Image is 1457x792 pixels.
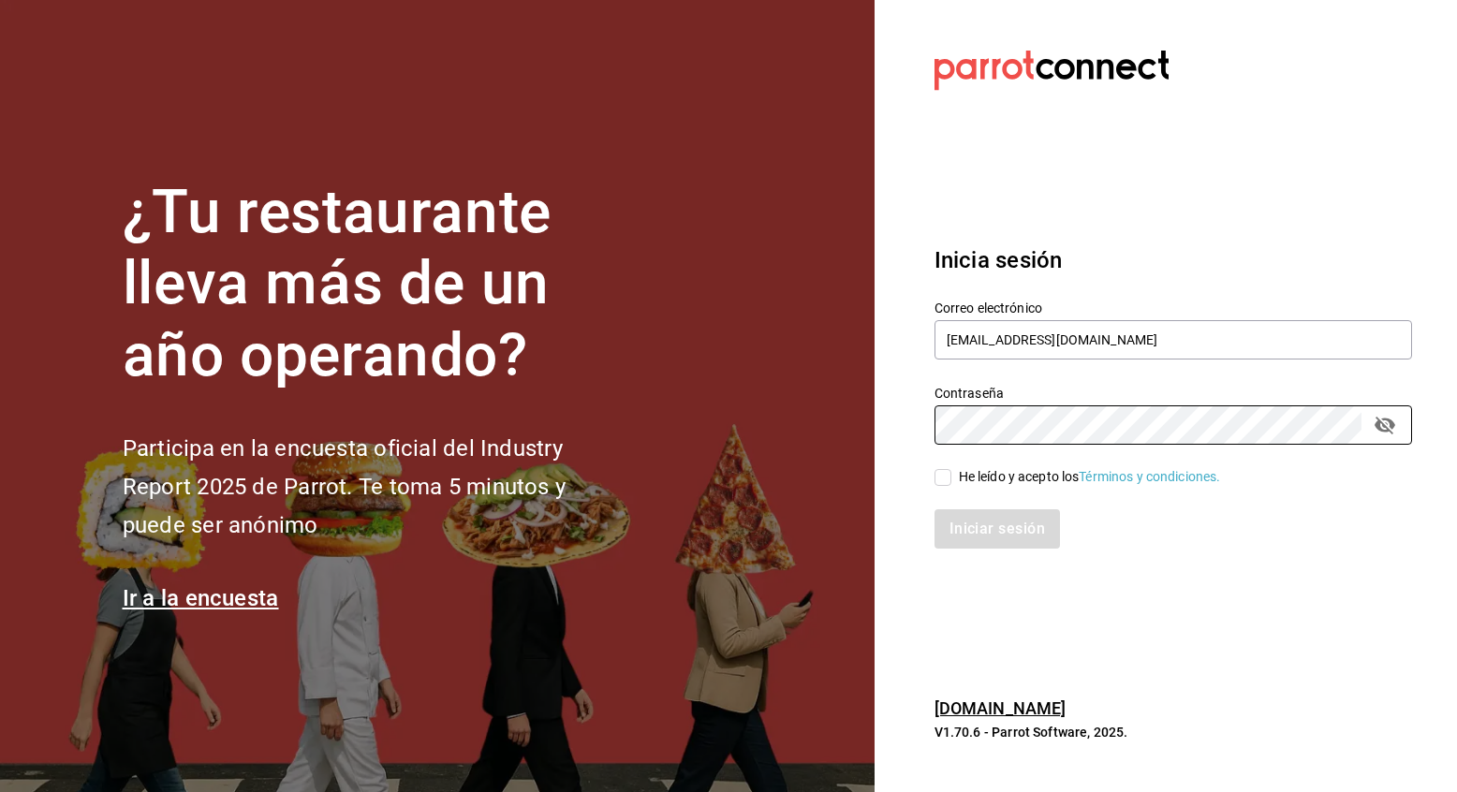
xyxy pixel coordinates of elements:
[935,698,1067,718] a: [DOMAIN_NAME]
[935,301,1412,314] label: Correo electrónico
[1369,409,1401,441] button: passwordField
[123,177,628,392] h1: ¿Tu restaurante lleva más de un año operando?
[935,386,1412,399] label: Contraseña
[123,430,628,544] h2: Participa en la encuesta oficial del Industry Report 2025 de Parrot. Te toma 5 minutos y puede se...
[123,585,279,611] a: Ir a la encuesta
[935,320,1412,359] input: Ingresa tu correo electrónico
[1079,469,1220,484] a: Términos y condiciones.
[959,467,1221,487] div: He leído y acepto los
[935,723,1412,741] p: V1.70.6 - Parrot Software, 2025.
[935,243,1412,277] h3: Inicia sesión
